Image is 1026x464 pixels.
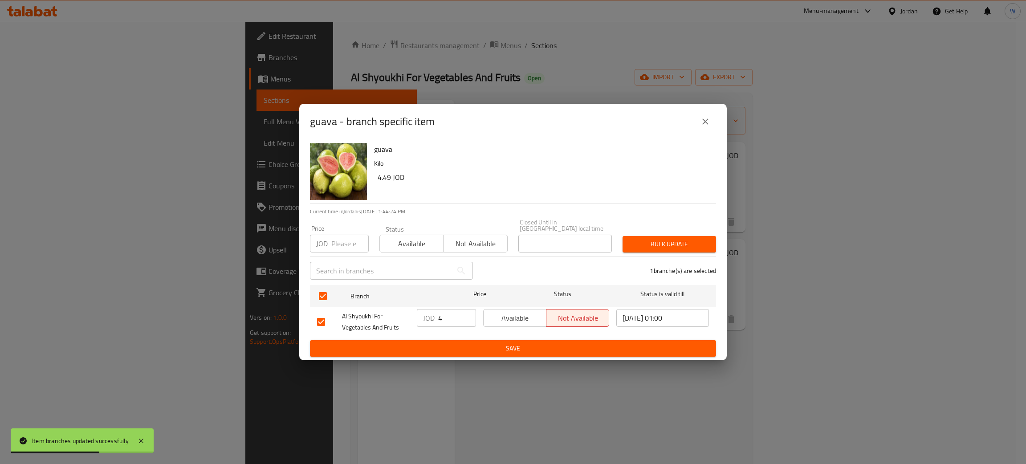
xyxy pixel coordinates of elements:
span: Status is valid till [616,289,709,300]
img: guava [310,143,367,200]
span: Al Shyoukhi For Vegetables And Fruits [342,311,410,333]
button: Not available [443,235,507,252]
div: Item branches updated successfully [32,436,129,446]
button: Not available [546,309,609,327]
p: 1 branche(s) are selected [650,266,716,275]
button: close [695,111,716,132]
input: Search in branches [310,262,452,280]
span: Available [487,312,543,325]
span: Not available [447,237,504,250]
h6: guava [374,143,709,155]
button: Save [310,340,716,357]
h6: 4.49 JOD [378,171,709,183]
input: Please enter price [331,235,369,252]
p: JOD [423,313,435,323]
button: Available [483,309,546,327]
span: Status [517,289,609,300]
span: Available [383,237,440,250]
span: Price [450,289,509,300]
h2: guava - branch specific item [310,114,435,129]
input: Please enter price [438,309,476,327]
span: Save [317,343,709,354]
p: JOD [316,238,328,249]
p: Current time in Jordan is [DATE] 1:44:24 PM [310,208,716,216]
span: Bulk update [630,239,709,250]
button: Available [379,235,444,252]
p: Kilo [374,158,709,169]
span: Not available [550,312,606,325]
span: Branch [350,291,443,302]
button: Bulk update [623,236,716,252]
